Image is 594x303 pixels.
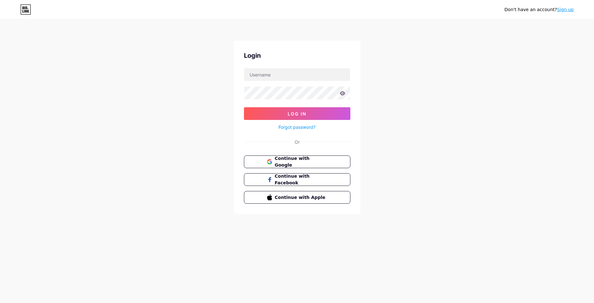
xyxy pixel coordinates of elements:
[244,191,350,204] button: Continue with Apple
[244,155,350,168] button: Continue with Google
[244,107,350,120] button: Log In
[244,51,350,60] div: Login
[557,7,574,12] a: Sign up
[244,173,350,186] button: Continue with Facebook
[278,124,316,130] a: Forgot password?
[275,194,327,201] span: Continue with Apple
[275,173,327,186] span: Continue with Facebook
[504,6,574,13] div: Don't have an account?
[275,155,327,168] span: Continue with Google
[244,68,350,81] input: Username
[288,111,306,116] span: Log In
[295,139,300,145] div: Or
